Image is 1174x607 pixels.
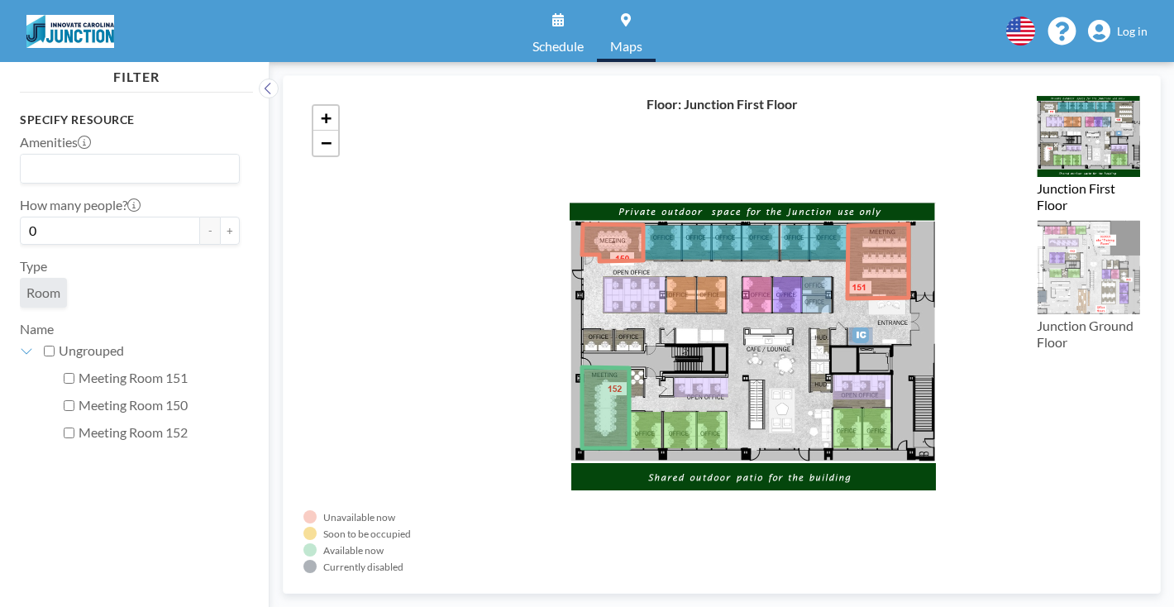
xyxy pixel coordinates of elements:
[200,217,220,245] button: -
[79,370,240,386] label: Meeting Room 151
[313,131,338,155] a: Zoom out
[26,284,60,301] span: Room
[647,96,798,112] h4: Floor: Junction First Floor
[20,134,91,151] label: Amenities
[610,40,642,53] span: Maps
[22,158,230,179] input: Search for option
[1117,24,1148,39] span: Log in
[321,132,332,153] span: −
[79,424,240,441] label: Meeting Room 152
[20,62,253,85] h4: FILTER
[20,258,47,275] label: Type
[1037,318,1133,350] label: Junction Ground Floor
[1037,180,1115,213] label: Junction First Floor
[220,217,240,245] button: +
[1088,20,1148,43] a: Log in
[323,528,411,540] div: Soon to be occupied
[20,112,240,127] h3: Specify resource
[26,15,114,48] img: organization-logo
[323,561,403,573] div: Currently disabled
[532,40,584,53] span: Schedule
[59,342,240,359] label: Ungrouped
[313,106,338,131] a: Zoom in
[20,321,54,337] label: Name
[20,197,141,213] label: How many people?
[79,397,240,413] label: Meeting Room 150
[1037,96,1140,177] img: 3976ca476e1e6d5dd6c90708b3b90000.png
[321,108,332,128] span: +
[323,511,395,523] div: Unavailable now
[1037,220,1140,314] img: 48647ba96d77f71270a56cbfe03b9728.png
[21,155,239,183] div: Search for option
[323,544,384,557] div: Available now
